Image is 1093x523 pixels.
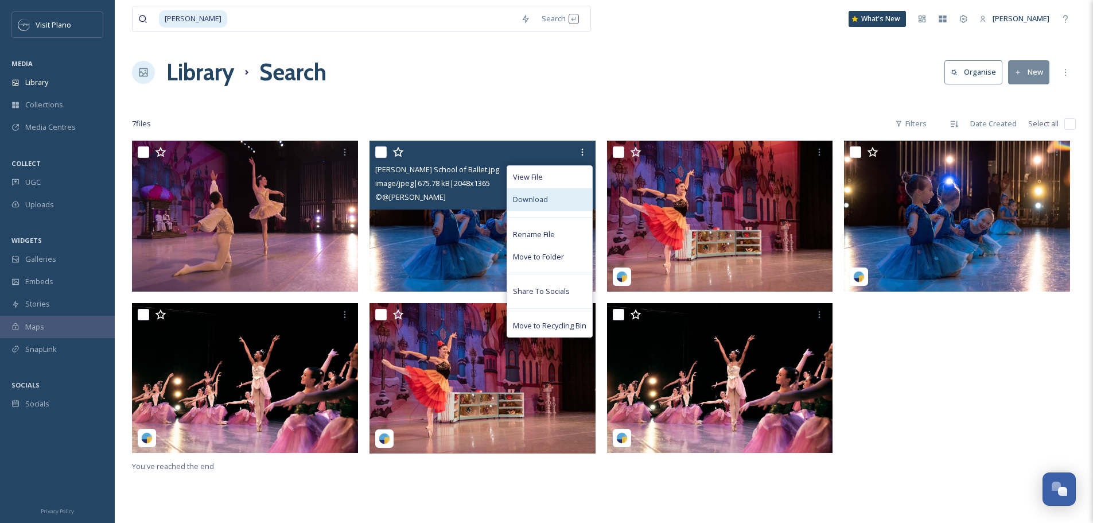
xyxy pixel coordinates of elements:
[1043,472,1076,506] button: Open Chat
[11,381,40,389] span: SOCIALS
[259,55,326,90] h1: Search
[536,7,585,30] div: Search
[132,303,358,454] img: chamberlainballet_04212025_17971906501920634.jpg
[849,11,906,27] a: What's New
[375,178,490,188] span: image/jpeg | 675.78 kB | 2048 x 1365
[132,118,151,129] span: 7 file s
[159,10,227,27] span: [PERSON_NAME]
[379,433,390,444] img: snapsea-logo.png
[993,13,1049,24] span: [PERSON_NAME]
[18,19,30,30] img: images.jpeg
[375,192,446,202] span: © @[PERSON_NAME]
[25,321,44,332] span: Maps
[41,507,74,515] span: Privacy Policy
[513,320,586,331] span: Move to Recycling Bin
[11,59,33,68] span: MEDIA
[25,276,53,287] span: Embeds
[25,344,57,355] span: SnapLink
[25,177,41,188] span: UGC
[616,271,628,282] img: snapsea-logo.png
[889,113,932,135] div: Filters
[166,55,234,90] a: Library
[11,159,41,168] span: COLLECT
[844,141,1070,292] img: chamberlainschoolofballet_04232025_da321e3b-c626-ed4e-80b8-605945b9ebe6.jpg
[513,172,543,183] span: View File
[944,60,1002,84] button: Organise
[36,20,71,30] span: Visit Plano
[513,251,564,262] span: Move to Folder
[41,503,74,517] a: Privacy Policy
[11,236,42,245] span: WIDGETS
[132,461,214,471] span: You've reached the end
[25,99,63,110] span: Collections
[25,299,50,309] span: Stories
[607,141,833,292] img: chamberlainballet_04212025_17957441150145286.jpg
[25,398,49,409] span: Socials
[607,303,833,454] img: chamberlainballet_04212025_17971906501920634.jpg
[964,113,1022,135] div: Date Created
[141,432,153,444] img: snapsea-logo.png
[853,271,865,282] img: snapsea-logo.png
[375,164,499,175] span: [PERSON_NAME] School of Ballet.jpg
[369,303,596,454] img: chamberlainballet_04212025_17957441150145286.jpg
[25,254,56,265] span: Galleries
[616,432,628,444] img: snapsea-logo.png
[369,141,596,292] img: Chamberlain School of Ballet.jpg
[25,199,54,210] span: Uploads
[513,286,570,297] span: Share To Socials
[513,194,548,205] span: Download
[974,7,1055,30] a: [PERSON_NAME]
[513,229,555,240] span: Rename File
[25,122,76,133] span: Media Centres
[25,77,48,88] span: Library
[1028,118,1059,129] span: Select all
[1008,60,1049,84] button: New
[132,141,358,292] img: Chamberlain Ballet Nutcracker Ballet.jpg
